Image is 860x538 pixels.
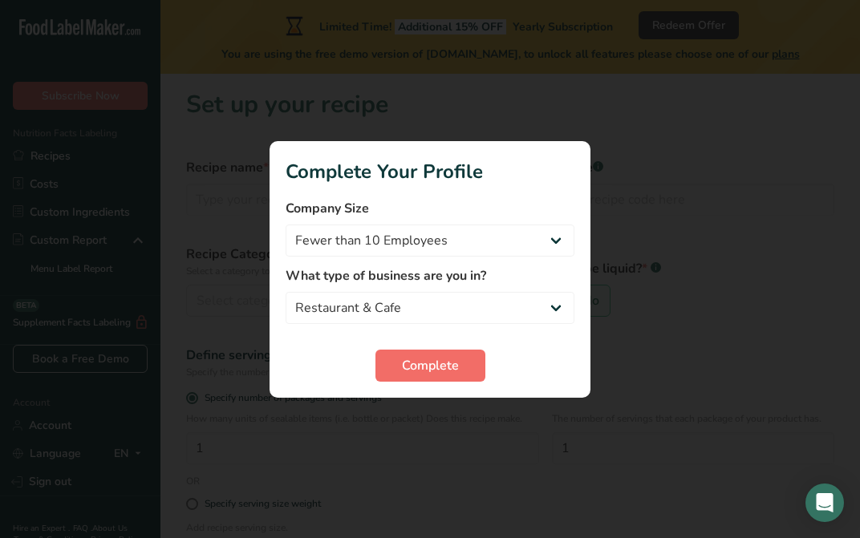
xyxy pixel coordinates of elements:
div: Open Intercom Messenger [805,483,844,522]
label: Company Size [286,199,574,218]
button: Complete [375,350,485,382]
h1: Complete Your Profile [286,157,574,186]
span: Complete [402,356,459,375]
label: What type of business are you in? [286,266,574,285]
